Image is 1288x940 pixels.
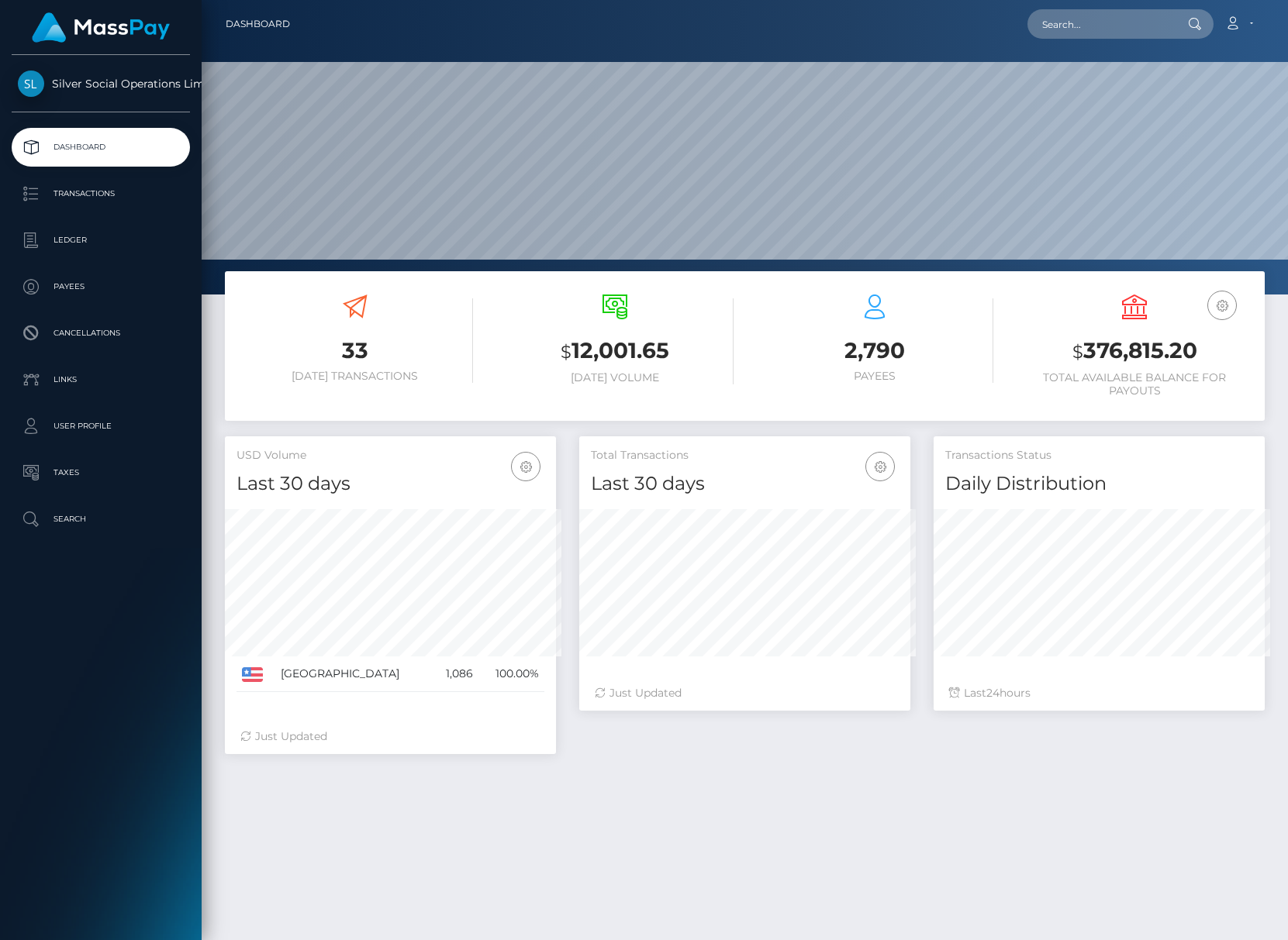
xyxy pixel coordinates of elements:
[18,71,44,97] img: Silver Social Operations Limited
[18,229,184,252] p: Ledger
[237,448,544,463] h5: USD Volume
[949,685,1249,701] div: Last hours
[275,656,433,692] td: [GEOGRAPHIC_DATA]
[561,341,571,363] small: $
[12,407,190,446] a: User Profile
[1072,341,1083,363] small: $
[18,508,184,531] p: Search
[237,336,473,366] h3: 33
[18,461,184,484] p: Taxes
[1017,336,1253,367] h3: 376,815.20
[1027,9,1173,39] input: Search...
[591,470,899,498] h4: Last 30 days
[18,415,184,438] p: User Profile
[945,448,1253,463] h5: Transactions Status
[12,453,190,492] a: Taxes
[12,174,190,213] a: Transactions
[986,686,1000,700] span: 24
[12,500,190,539] a: Search
[12,314,190,353] a: Cancellations
[12,360,190,399] a: Links
[595,685,895,701] div: Just Updated
[12,221,190,260] a: Ledger
[433,656,478,692] td: 1,086
[1017,371,1253,398] h6: Total Available Balance for Payouts
[12,77,190,91] span: Silver Social Operations Limited
[478,656,544,692] td: 100.00%
[591,448,899,463] h5: Total Transactions
[18,368,184,391] p: Links
[496,371,733,384] h6: [DATE] Volume
[18,182,184,205] p: Transactions
[18,136,184,159] p: Dashboard
[240,728,540,745] div: Just Updated
[237,370,473,383] h6: [DATE] Transactions
[945,470,1253,498] h4: Daily Distribution
[18,275,184,298] p: Payees
[12,267,190,306] a: Payees
[18,322,184,345] p: Cancellations
[242,667,263,681] img: US.png
[496,336,733,367] h3: 12,001.65
[32,12,170,43] img: MassPay Logo
[226,8,290,40] a: Dashboard
[12,128,190,167] a: Dashboard
[237,470,544,498] h4: Last 30 days
[757,336,993,366] h3: 2,790
[757,370,993,383] h6: Payees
